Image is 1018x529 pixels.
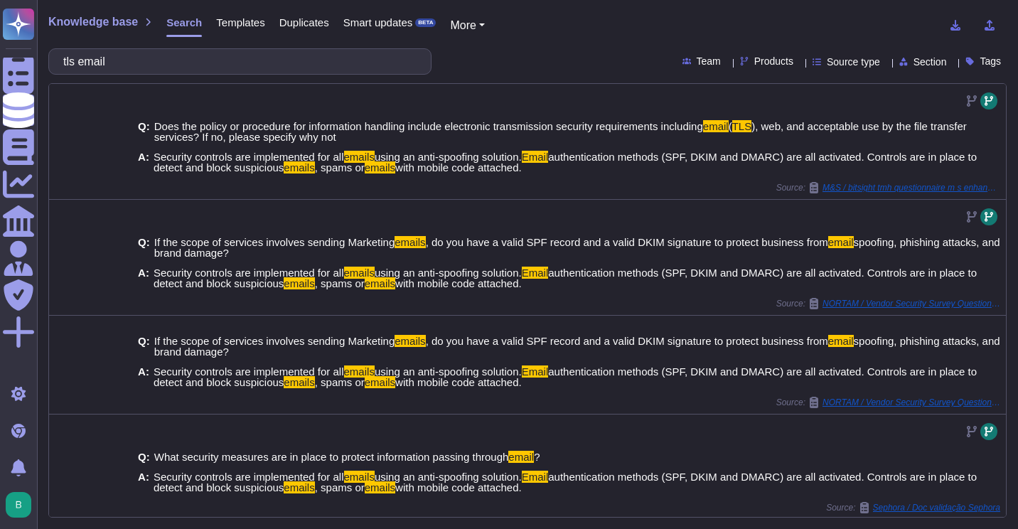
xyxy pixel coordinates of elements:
[873,503,1000,512] span: Sephora / Doc validação Sephora
[216,17,264,28] span: Templates
[154,120,967,143] span: ), web, and acceptable use by the file transfer services? If no, please specify why not
[776,397,1000,408] span: Source:
[375,471,522,483] span: using an anti-spoofing solution.
[534,451,540,463] span: ?
[365,481,395,493] mark: emails
[508,451,534,463] mark: email
[450,19,476,31] span: More
[315,277,365,289] span: , spams or
[6,492,31,518] img: user
[48,16,138,28] span: Knowledge base
[138,471,149,493] b: A:
[828,236,854,248] mark: email
[365,376,395,388] mark: emails
[426,236,828,248] span: , do you have a valid SPF record and a valid DKIM signature to protect business from
[138,121,150,142] b: Q:
[154,267,344,279] span: Security controls are implemented for all
[426,335,828,347] span: , do you have a valid SPF record and a valid DKIM signature to protect business from
[154,365,977,388] span: authentication methods (SPF, DKIM and DMARC) are all activated. Controls are in place to detect a...
[365,277,395,289] mark: emails
[522,471,549,483] mark: Email
[154,335,1000,358] span: spoofing, phishing attacks, and brand damage?
[138,267,149,289] b: A:
[279,17,329,28] span: Duplicates
[344,365,375,378] mark: emails
[154,236,1000,259] span: spoofing, phishing attacks, and brand damage?
[415,18,436,27] div: BETA
[776,182,1000,193] span: Source:
[138,237,150,258] b: Q:
[913,57,947,67] span: Section
[154,236,395,248] span: If the scope of services involves sending Marketing
[826,502,1000,513] span: Source:
[365,161,395,173] mark: emails
[284,277,314,289] mark: emails
[395,481,522,493] span: with mobile code attached.
[375,365,522,378] span: using an anti-spoofing solution.
[166,17,202,28] span: Search
[375,267,522,279] span: using an anti-spoofing solution.
[154,471,344,483] span: Security controls are implemented for all
[315,481,365,493] span: , spams or
[138,451,150,462] b: Q:
[732,120,752,132] mark: TLS
[154,120,703,132] span: Does the policy or procedure for information handling include electronic transmission security re...
[344,471,375,483] mark: emails
[154,151,344,163] span: Security controls are implemented for all
[284,376,314,388] mark: emails
[315,161,365,173] span: , spams or
[828,335,854,347] mark: email
[375,151,522,163] span: using an anti-spoofing solution.
[754,56,793,66] span: Products
[344,151,375,163] mark: emails
[395,277,522,289] span: with mobile code attached.
[697,56,721,66] span: Team
[395,236,425,248] mark: emails
[154,267,977,289] span: authentication methods (SPF, DKIM and DMARC) are all activated. Controls are in place to detect a...
[154,451,509,463] span: What security measures are in place to protect information passing through
[138,151,149,173] b: A:
[344,267,375,279] mark: emails
[154,365,344,378] span: Security controls are implemented for all
[980,56,1001,66] span: Tags
[284,481,314,493] mark: emails
[823,299,1000,308] span: NORTAM / Vendor Security Survey Questionnaire CEVA(Security Survey Questions)
[522,267,549,279] mark: Email
[343,17,413,28] span: Smart updates
[154,335,395,347] span: If the scope of services involves sending Marketing
[284,161,314,173] mark: emails
[138,336,150,357] b: Q:
[56,49,417,74] input: Search a question or template...
[315,376,365,388] span: , spams or
[823,183,1000,192] span: M&S / bitsight tmh questionnaire m s enhanced questionnaire v [DATE] 06 30
[729,120,732,132] span: (
[776,298,1000,309] span: Source:
[450,17,485,34] button: More
[395,376,522,388] span: with mobile code attached.
[522,365,549,378] mark: Email
[823,398,1000,407] span: NORTAM / Vendor Security Survey Questionnaire CEVA(Security Survey Questions) (2)
[703,120,729,132] mark: email
[395,335,425,347] mark: emails
[154,151,977,173] span: authentication methods (SPF, DKIM and DMARC) are all activated. Controls are in place to detect a...
[154,471,977,493] span: authentication methods (SPF, DKIM and DMARC) are all activated. Controls are in place to detect a...
[827,57,880,67] span: Source type
[3,489,41,520] button: user
[522,151,549,163] mark: Email
[138,366,149,388] b: A:
[395,161,522,173] span: with mobile code attached.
